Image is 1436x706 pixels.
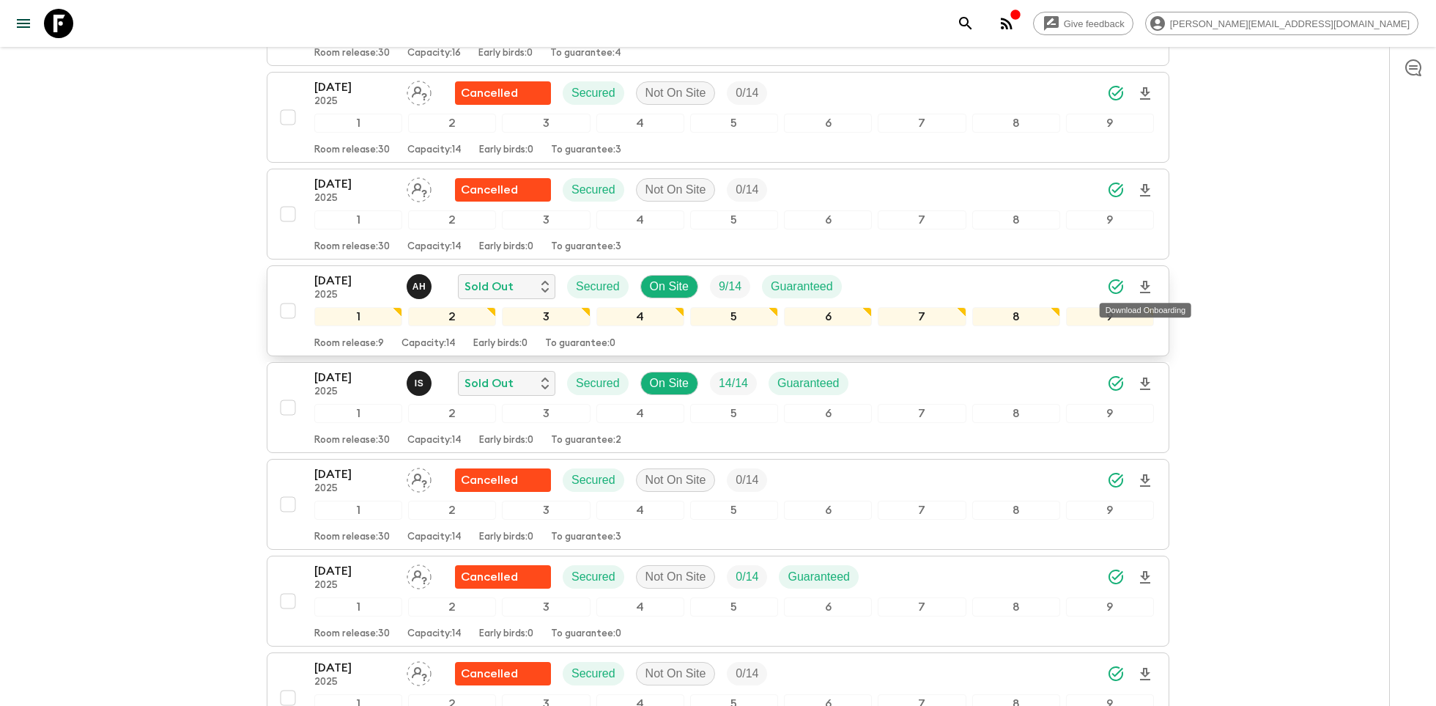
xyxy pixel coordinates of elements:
p: Room release: 9 [314,338,384,350]
p: 2025 [314,290,395,301]
p: Capacity: 16 [407,48,461,59]
p: Guaranteed [788,568,850,586]
p: Capacity: 14 [407,144,462,156]
div: Flash Pack cancellation [455,81,551,105]
button: [DATE]2025Alenka HriberšekSold OutSecuredOn SiteTrip FillGuaranteed123456789Room release:9Capacit... [267,265,1169,356]
div: Trip Fill [727,81,767,105]
svg: Download Onboarding [1136,279,1154,296]
div: 7 [878,210,966,229]
div: 2 [408,597,496,617]
p: Room release: 30 [314,144,390,156]
div: 6 [784,307,872,326]
div: 8 [972,114,1060,133]
div: 3 [502,597,590,617]
button: IS [407,371,434,396]
div: 8 [972,404,1060,423]
div: [PERSON_NAME][EMAIL_ADDRESS][DOMAIN_NAME] [1145,12,1418,35]
div: Flash Pack cancellation [455,565,551,589]
svg: Synced Successfully [1107,665,1125,683]
svg: Synced Successfully [1107,84,1125,102]
p: Secured [571,665,615,683]
svg: Download Onboarding [1136,569,1154,587]
span: Give feedback [1056,18,1133,29]
p: A H [412,281,426,293]
div: Secured [563,662,624,685]
div: 4 [596,307,684,326]
p: [DATE] [314,78,395,96]
button: [DATE]2025Assign pack leaderFlash Pack cancellationSecuredNot On SiteTrip Fill123456789Room relea... [267,169,1169,260]
div: Download Onboarding [1100,303,1191,317]
svg: Synced Successfully [1107,181,1125,199]
div: 6 [784,114,872,133]
div: 5 [690,404,778,423]
div: 9 [1066,307,1154,326]
div: Flash Pack cancellation [455,662,551,685]
button: search adventures [951,9,980,38]
svg: Synced Successfully [1107,278,1125,295]
p: Cancelled [461,665,518,683]
p: 2025 [314,193,395,205]
div: 5 [690,210,778,229]
div: 2 [408,501,496,520]
div: Flash Pack cancellation [455,178,551,202]
p: [DATE] [314,562,395,580]
p: Cancelled [461,181,518,199]
div: 8 [972,597,1060,617]
p: Secured [571,84,615,102]
p: To guarantee: 3 [551,532,621,543]
div: 2 [408,404,496,423]
p: Capacity: 14 [407,435,462,446]
div: Not On Site [636,81,716,105]
div: 1 [314,597,402,617]
span: Assign pack leader [407,85,432,97]
div: Trip Fill [727,178,767,202]
div: 2 [408,210,496,229]
div: Trip Fill [727,565,767,589]
div: 3 [502,307,590,326]
p: Early birds: 0 [473,338,528,350]
div: 4 [596,404,684,423]
div: 3 [502,404,590,423]
div: 3 [502,114,590,133]
p: Capacity: 14 [407,628,462,640]
div: 7 [878,501,966,520]
p: Early birds: 0 [479,628,533,640]
p: Secured [576,375,620,392]
p: Room release: 30 [314,435,390,446]
div: Secured [563,81,624,105]
p: 0 / 14 [736,665,758,683]
p: On Site [650,375,689,392]
div: Flash Pack cancellation [455,468,551,492]
p: Capacity: 14 [407,241,462,253]
div: Not On Site [636,565,716,589]
p: Secured [571,568,615,586]
div: 7 [878,114,966,133]
div: On Site [640,372,698,395]
p: Capacity: 14 [407,532,462,543]
p: Not On Site [645,568,706,586]
p: Sold Out [465,375,514,392]
div: Secured [567,275,629,298]
button: menu [9,9,38,38]
p: Cancelled [461,84,518,102]
p: To guarantee: 3 [551,241,621,253]
p: To guarantee: 0 [551,628,621,640]
div: Secured [567,372,629,395]
div: Not On Site [636,468,716,492]
span: Assign pack leader [407,472,432,484]
p: Room release: 30 [314,532,390,543]
p: To guarantee: 2 [551,435,621,446]
div: 6 [784,404,872,423]
div: 5 [690,597,778,617]
div: Secured [563,468,624,492]
button: AH [407,274,434,299]
p: Early birds: 0 [479,241,533,253]
div: 1 [314,501,402,520]
div: 2 [408,114,496,133]
p: Guaranteed [777,375,840,392]
p: To guarantee: 4 [550,48,621,59]
p: [DATE] [314,175,395,193]
div: 8 [972,307,1060,326]
p: Cancelled [461,471,518,489]
span: Assign pack leader [407,666,432,677]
